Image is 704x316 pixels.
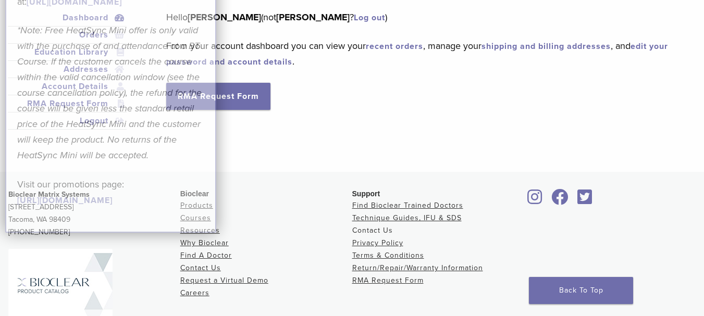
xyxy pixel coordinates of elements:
[166,83,270,110] a: RMA Request Form
[352,251,424,260] a: Terms & Conditions
[276,11,350,23] strong: [PERSON_NAME]
[574,195,596,206] a: Bioclear
[352,226,393,235] a: Contact Us
[366,41,423,52] a: recent orders
[17,176,204,208] p: Visit our promotions page:
[188,11,261,23] strong: [PERSON_NAME]
[352,213,462,222] a: Technique Guides, IFU & SDS
[180,251,232,260] a: Find A Doctor
[529,277,633,304] a: Back To Top
[180,238,229,247] a: Why Bioclear
[166,38,681,69] p: From your account dashboard you can view your , manage your , and .
[180,288,209,297] a: Careers
[17,195,113,206] a: [URL][DOMAIN_NAME]
[352,263,483,272] a: Return/Repair/Warranty Information
[352,238,403,247] a: Privacy Policy
[166,9,681,25] p: Hello (not ? )
[352,276,424,285] a: RMA Request Form
[17,24,202,161] em: *Note: Free HeatSync Mini offer is only valid with the purchase of and attendance at a BT Course....
[524,195,546,206] a: Bioclear
[352,201,463,210] a: Find Bioclear Trained Doctors
[180,276,268,285] a: Request a Virtual Demo
[354,12,385,23] a: Log out
[180,263,221,272] a: Contact Us
[548,195,572,206] a: Bioclear
[481,41,611,52] a: shipping and billing addresses
[352,189,380,198] span: Support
